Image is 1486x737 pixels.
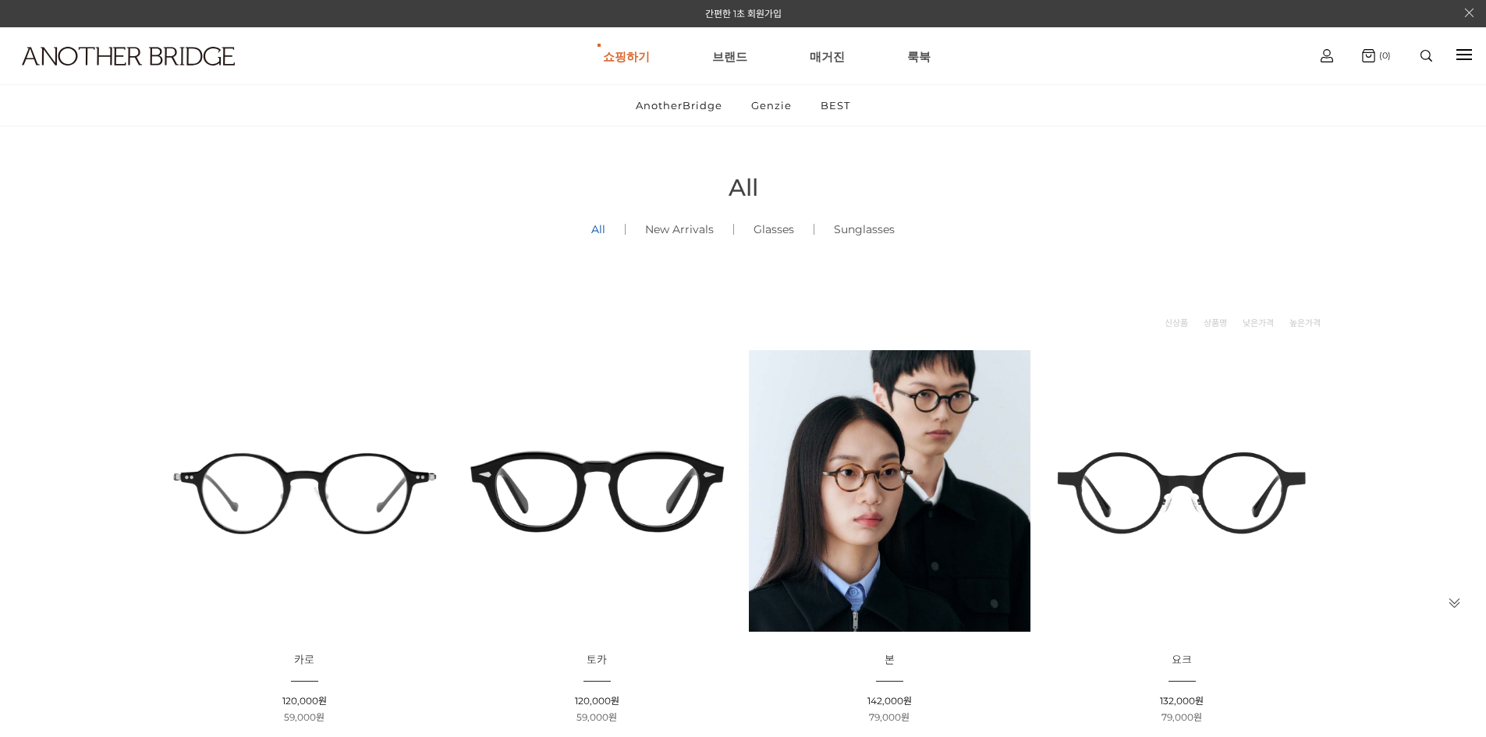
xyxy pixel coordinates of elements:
a: New Arrivals [626,203,733,256]
img: 토카 아세테이트 뿔테 안경 이미지 [456,350,738,632]
img: 카로 - 감각적인 디자인의 패션 아이템 이미지 [164,350,445,632]
span: 120,000원 [575,695,619,707]
span: 79,000원 [1161,711,1202,723]
a: Genzie [738,85,805,126]
a: 낮은가격 [1243,315,1274,331]
span: 142,000원 [867,695,912,707]
img: cart [1321,49,1333,62]
a: logo [8,47,231,104]
span: 59,000원 [576,711,617,723]
span: All [729,173,758,202]
a: 상품명 [1204,315,1227,331]
img: 본 - 동그란 렌즈로 돋보이는 아세테이트 안경 이미지 [749,350,1030,632]
span: 79,000원 [869,711,910,723]
span: 본 [885,653,895,667]
span: 132,000원 [1160,695,1204,707]
span: (0) [1375,50,1391,61]
a: 토카 [587,654,607,666]
a: 요크 [1172,654,1192,666]
a: 쇼핑하기 [603,28,650,84]
a: 브랜드 [712,28,747,84]
span: 120,000원 [282,695,327,707]
img: cart [1362,49,1375,62]
a: All [572,203,625,256]
img: logo [22,47,235,66]
img: 요크 글라스 - 트렌디한 디자인의 유니크한 안경 이미지 [1041,350,1323,632]
a: AnotherBridge [622,85,736,126]
span: 토카 [587,653,607,667]
a: 카로 [294,654,314,666]
img: search [1420,50,1432,62]
span: 59,000원 [284,711,325,723]
a: 매거진 [810,28,845,84]
a: 간편한 1초 회원가입 [705,8,782,19]
a: BEST [807,85,864,126]
a: 본 [885,654,895,666]
a: Sunglasses [814,203,914,256]
span: 요크 [1172,653,1192,667]
a: (0) [1362,49,1391,62]
span: 카로 [294,653,314,667]
a: 신상품 [1165,315,1188,331]
a: Glasses [734,203,814,256]
a: 높은가격 [1289,315,1321,331]
a: 룩북 [907,28,931,84]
